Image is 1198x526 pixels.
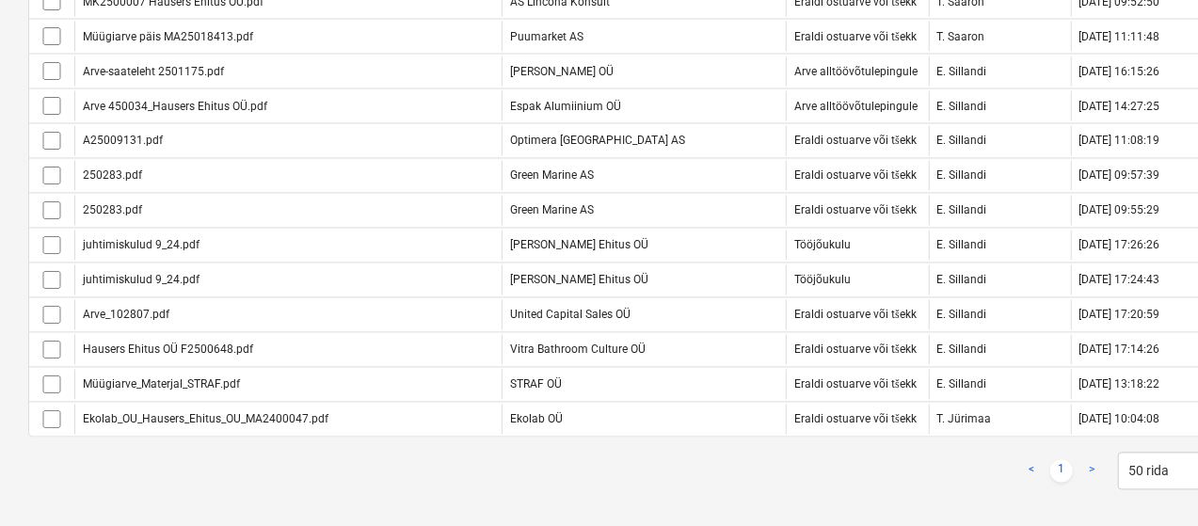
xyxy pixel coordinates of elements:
[502,231,787,261] div: [PERSON_NAME] Ehitus OÜ
[83,274,200,287] div: juhtimiskulud 9_24.pdf
[502,405,787,435] div: Ekolab OÜ
[1079,204,1160,217] div: [DATE] 09:55:29
[929,231,1071,261] div: E. Sillandi
[502,300,787,330] div: United Capital Sales OÜ
[1079,65,1160,78] div: [DATE] 16:15:26
[83,100,267,113] div: Arve 450034_Hausers Ehitus OÜ.pdf
[83,413,328,426] div: Ekolab_OU_Hausers_Ehitus_OU_MA2400047.pdf
[1104,436,1198,526] div: Виджет чата
[1079,378,1160,391] div: [DATE] 13:18:22
[1079,30,1160,43] div: [DATE] 11:11:48
[929,126,1071,156] div: E. Sillandi
[83,30,253,43] div: Müügiarve päis MA25018413.pdf
[502,91,787,121] div: Espak Alumiinium OÜ
[794,100,918,113] div: Arve alltöövõtulepingule
[1079,169,1160,183] div: [DATE] 09:57:39
[794,343,917,358] div: Eraldi ostuarve või tšekk
[1020,460,1043,483] a: Previous page
[794,378,917,392] div: Eraldi ostuarve või tšekk
[502,335,787,365] div: Vitra Bathroom Culture OÜ
[1104,436,1198,526] iframe: Chat Widget
[83,309,169,322] div: Arve_102807.pdf
[502,56,787,87] div: [PERSON_NAME] OÜ
[83,135,163,148] div: A25009131.pdf
[502,161,787,191] div: Green Marine AS
[929,300,1071,330] div: E. Sillandi
[1079,135,1160,148] div: [DATE] 11:08:19
[83,169,142,183] div: 250283.pdf
[502,22,787,52] div: Puumarket AS
[83,239,200,252] div: juhtimiskulud 9_24.pdf
[83,204,142,217] div: 250283.pdf
[929,196,1071,226] div: E. Sillandi
[929,56,1071,87] div: E. Sillandi
[794,309,917,323] div: Eraldi ostuarve või tšekk
[502,126,787,156] div: Optimera [GEOGRAPHIC_DATA] AS
[794,169,917,183] div: Eraldi ostuarve või tšekk
[83,343,253,357] div: Hausers Ehitus OÜ F2500648.pdf
[1079,343,1160,357] div: [DATE] 17:14:26
[1050,460,1073,483] a: Page 1 is your current page
[794,135,917,149] div: Eraldi ostuarve või tšekk
[929,161,1071,191] div: E. Sillandi
[929,22,1071,52] div: T. Saaron
[794,204,917,218] div: Eraldi ostuarve või tšekk
[794,274,851,287] div: Tööjõukulu
[502,196,787,226] div: Green Marine AS
[1079,413,1160,426] div: [DATE] 10:04:08
[929,405,1071,435] div: T. Jürimaa
[83,65,224,78] div: Arve-saateleht 2501175.pdf
[1080,460,1103,483] a: Next page
[83,378,240,391] div: Müügiarve_Materjal_STRAF.pdf
[929,265,1071,295] div: E. Sillandi
[794,30,917,44] div: Eraldi ostuarve või tšekk
[1079,239,1160,252] div: [DATE] 17:26:26
[929,370,1071,400] div: E. Sillandi
[929,335,1071,365] div: E. Sillandi
[794,239,851,252] div: Tööjõukulu
[1079,274,1160,287] div: [DATE] 17:24:43
[1079,309,1160,322] div: [DATE] 17:20:59
[794,413,917,427] div: Eraldi ostuarve või tšekk
[502,370,787,400] div: STRAF OÜ
[929,91,1071,121] div: E. Sillandi
[794,65,918,78] div: Arve alltöövõtulepingule
[1079,100,1160,113] div: [DATE] 14:27:25
[502,265,787,295] div: [PERSON_NAME] Ehitus OÜ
